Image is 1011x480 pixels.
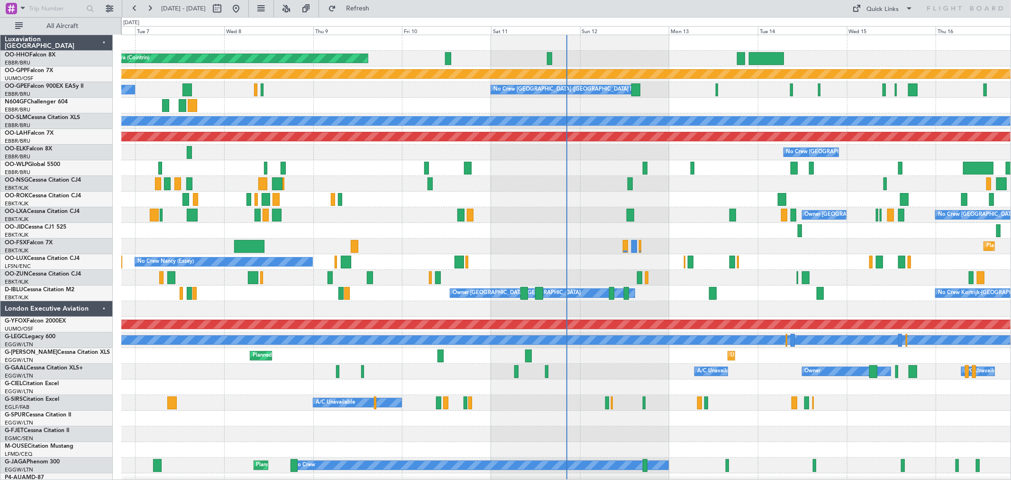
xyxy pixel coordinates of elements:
a: G-[PERSON_NAME]Cessna Citation XLS [5,350,110,355]
div: Tue 14 [758,26,847,35]
span: G-SPUR [5,412,26,418]
div: A/C Unavailable [964,364,1003,378]
a: OO-JIDCessna CJ1 525 [5,224,66,230]
a: EBKT/KJK [5,200,28,207]
a: EGGW/LTN [5,419,33,426]
div: Owner [GEOGRAPHIC_DATA]-[GEOGRAPHIC_DATA] [805,208,933,222]
a: EBKT/KJK [5,231,28,239]
span: OO-ELK [5,146,26,152]
a: OO-LAHFalcon 7X [5,130,54,136]
a: OO-HHOFalcon 8X [5,52,55,58]
a: EGMC/SEN [5,435,33,442]
div: Owner [805,364,821,378]
div: Owner [GEOGRAPHIC_DATA]-[GEOGRAPHIC_DATA] [453,286,581,300]
div: No Crew [293,458,315,472]
a: G-YFOXFalcon 2000EX [5,318,66,324]
span: OO-NSG [5,177,28,183]
div: Sun 12 [580,26,669,35]
span: All Aircraft [25,23,100,29]
a: EBKT/KJK [5,278,28,286]
div: No Crew [GEOGRAPHIC_DATA] ([GEOGRAPHIC_DATA] National) [786,145,945,159]
a: EGGW/LTN [5,372,33,379]
a: EGGW/LTN [5,388,33,395]
a: UUMO/OSF [5,325,33,332]
span: [DATE] - [DATE] [161,4,206,13]
a: EBBR/BRU [5,91,30,98]
a: G-SPURCessna Citation II [5,412,71,418]
a: OO-SLMCessna Citation XLS [5,115,80,120]
span: Refresh [338,5,378,12]
span: OO-JID [5,224,25,230]
a: OO-ROKCessna Citation CJ4 [5,193,81,199]
a: EBBR/BRU [5,122,30,129]
a: EBBR/BRU [5,169,30,176]
a: OO-ZUNCessna Citation CJ4 [5,271,81,277]
a: EBKT/KJK [5,216,28,223]
span: M-OUSE [5,443,27,449]
a: LFSN/ENC [5,263,31,270]
span: G-SIRS [5,397,23,402]
input: Trip Number [29,1,83,16]
a: EGGW/LTN [5,466,33,473]
span: G-[PERSON_NAME] [5,350,57,355]
a: G-CIELCitation Excel [5,381,59,387]
div: Quick Links [867,5,899,14]
button: Refresh [324,1,381,16]
div: Mon 13 [669,26,758,35]
a: D-IBLUCessna Citation M2 [5,287,74,293]
a: OO-ELKFalcon 8X [5,146,52,152]
span: D-IBLU [5,287,23,293]
div: Thu 9 [313,26,402,35]
a: EGGW/LTN [5,357,33,364]
span: G-LEGC [5,334,25,340]
a: OO-WLPGlobal 5500 [5,162,60,167]
span: N604GF [5,99,27,105]
a: EBBR/BRU [5,138,30,145]
a: G-FJETCessna Citation II [5,428,69,434]
span: OO-GPP [5,68,27,74]
span: OO-HHO [5,52,29,58]
a: EGGW/LTN [5,341,33,348]
span: G-GAAL [5,365,27,371]
div: No Crew Nancy (Essey) [137,255,194,269]
span: OO-WLP [5,162,28,167]
div: A/C Unavailable [316,396,355,410]
a: G-LEGCLegacy 600 [5,334,55,340]
a: EBBR/BRU [5,153,30,160]
span: OO-LAH [5,130,27,136]
a: OO-NSGCessna Citation CJ4 [5,177,81,183]
div: Planned Maint [GEOGRAPHIC_DATA] ([GEOGRAPHIC_DATA]) [253,349,402,363]
span: OO-LUX [5,256,27,261]
span: OO-SLM [5,115,27,120]
a: EBKT/KJK [5,185,28,192]
a: G-SIRSCitation Excel [5,397,59,402]
span: G-CIEL [5,381,22,387]
a: OO-FSXFalcon 7X [5,240,53,246]
div: Unplanned Maint [GEOGRAPHIC_DATA] ([GEOGRAPHIC_DATA]) [730,349,886,363]
a: EGLF/FAB [5,404,29,411]
span: G-JAGA [5,459,27,465]
div: [DATE] [123,19,139,27]
a: G-GAALCessna Citation XLS+ [5,365,83,371]
a: OO-GPPFalcon 7X [5,68,53,74]
span: OO-ZUN [5,271,28,277]
div: Planned Maint [GEOGRAPHIC_DATA] ([GEOGRAPHIC_DATA]) [256,458,406,472]
a: N604GFChallenger 604 [5,99,68,105]
div: Wed 8 [224,26,313,35]
span: OO-GPE [5,83,27,89]
a: EBKT/KJK [5,294,28,301]
button: All Aircraft [10,18,103,34]
a: EBKT/KJK [5,247,28,254]
div: Tue 7 [135,26,224,35]
div: Sat 11 [491,26,580,35]
div: No Crew [GEOGRAPHIC_DATA] ([GEOGRAPHIC_DATA] National) [493,83,652,97]
div: Fri 10 [402,26,491,35]
a: OO-LXACessna Citation CJ4 [5,209,80,214]
a: OO-LUXCessna Citation CJ4 [5,256,80,261]
a: M-OUSECitation Mustang [5,443,73,449]
button: Quick Links [848,1,918,16]
a: G-JAGAPhenom 300 [5,459,60,465]
span: G-YFOX [5,318,27,324]
a: EBBR/BRU [5,106,30,113]
a: UUMO/OSF [5,75,33,82]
